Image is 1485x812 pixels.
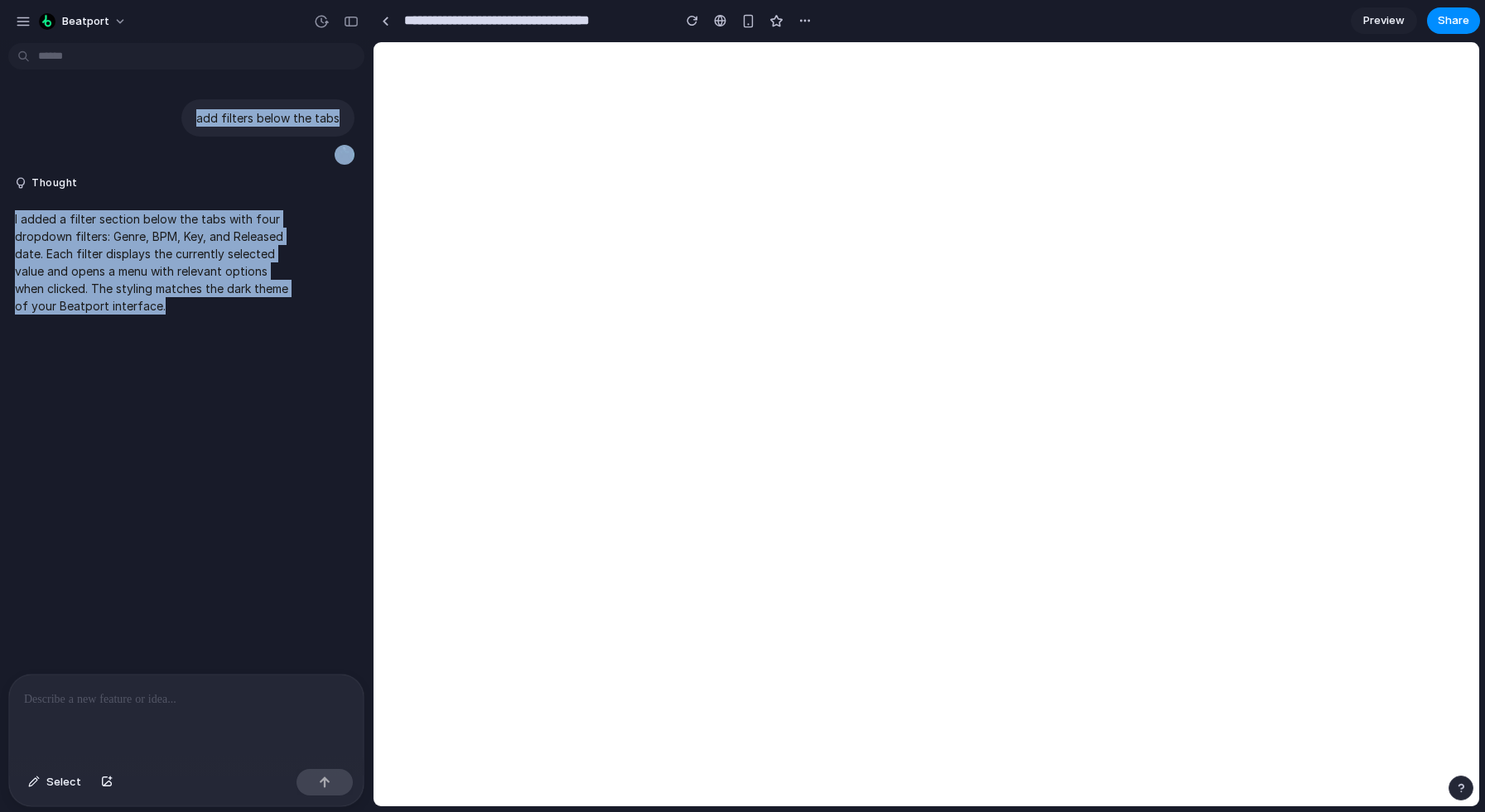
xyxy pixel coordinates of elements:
span: Share [1438,12,1469,29]
button: Beatport [32,8,135,35]
p: add filters below the tabs [196,109,340,127]
button: Share [1427,7,1480,34]
a: Preview [1351,7,1417,34]
p: I added a filter section below the tabs with four dropdown filters: Genre, BPM, Key, and Released... [15,210,292,315]
span: Select [46,774,81,790]
span: Beatport [62,13,109,30]
button: Select [20,769,89,795]
span: Preview [1363,12,1405,29]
